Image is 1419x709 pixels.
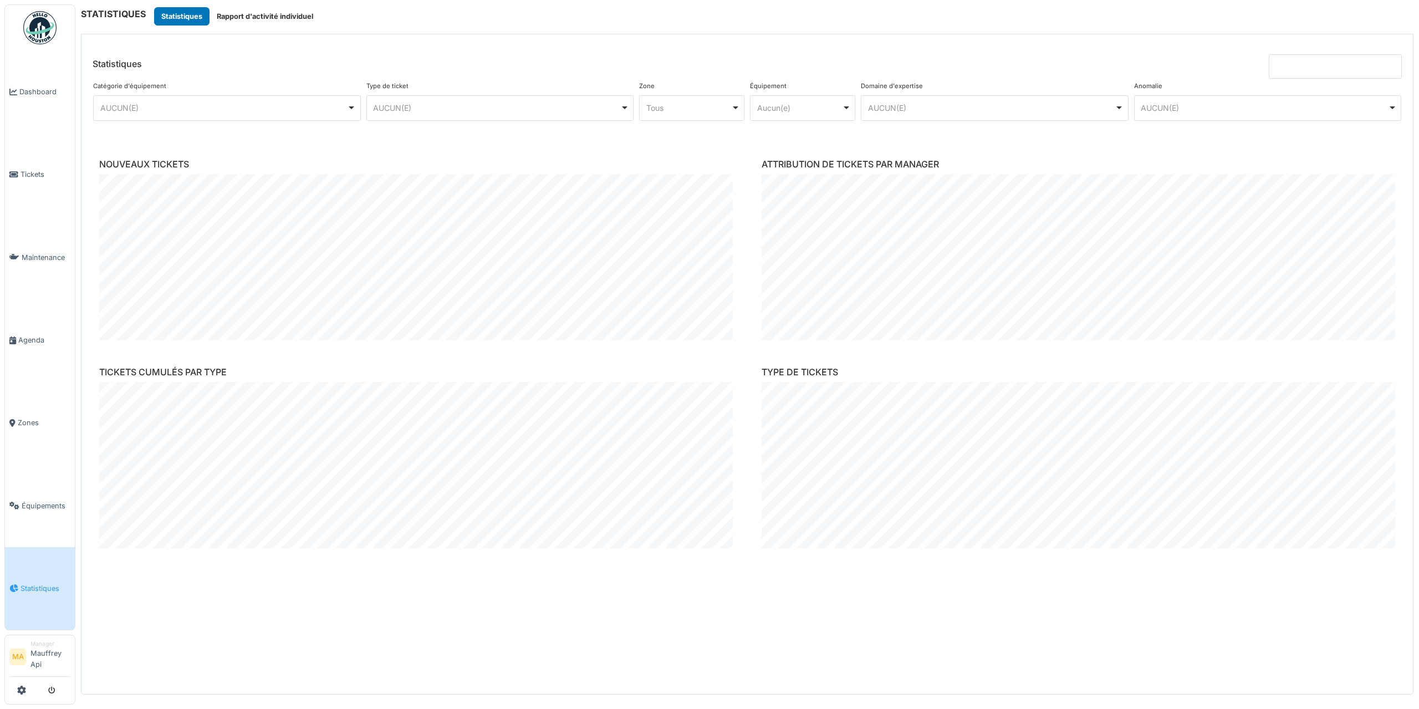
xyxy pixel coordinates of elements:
[154,7,210,25] button: Statistiques
[30,640,70,674] li: Mauffrey Api
[30,640,70,648] div: Manager
[5,299,75,381] a: Agenda
[5,50,75,133] a: Dashboard
[210,7,320,25] button: Rapport d'activité individuel
[81,9,146,19] h6: STATISTIQUES
[1134,81,1162,91] label: Anomalie
[373,102,620,114] div: AUCUN(E)
[5,133,75,216] a: Tickets
[23,11,57,44] img: Badge_color-CXgf-gQk.svg
[100,102,348,114] div: AUCUN(E)
[366,81,409,91] label: Type de ticket
[21,169,70,180] span: Tickets
[5,464,75,547] a: Équipements
[18,335,70,345] span: Agenda
[93,81,166,91] label: Catégorie d'équipement
[861,81,923,91] label: Domaine d'expertise
[750,81,787,91] label: Équipement
[19,86,70,97] span: Dashboard
[22,252,70,263] span: Maintenance
[21,583,70,594] span: Statistiques
[9,640,70,677] a: MA ManagerMauffrey Api
[646,102,731,114] div: Tous
[757,102,842,114] div: Aucun(e)
[93,59,142,69] h6: Statistiques
[639,81,655,91] label: Zone
[868,102,1115,114] div: AUCUN(E)
[762,367,1395,378] h6: TYPE DE TICKETS
[5,547,75,630] a: Statistiques
[762,159,1395,170] h6: ATTRIBUTION DE TICKETS PAR MANAGER
[5,381,75,464] a: Zones
[99,159,733,170] h6: NOUVEAUX TICKETS
[22,501,70,511] span: Équipements
[1141,102,1388,114] div: AUCUN(E)
[5,216,75,299] a: Maintenance
[99,367,733,378] h6: TICKETS CUMULÉS PAR TYPE
[9,649,26,665] li: MA
[18,417,70,428] span: Zones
